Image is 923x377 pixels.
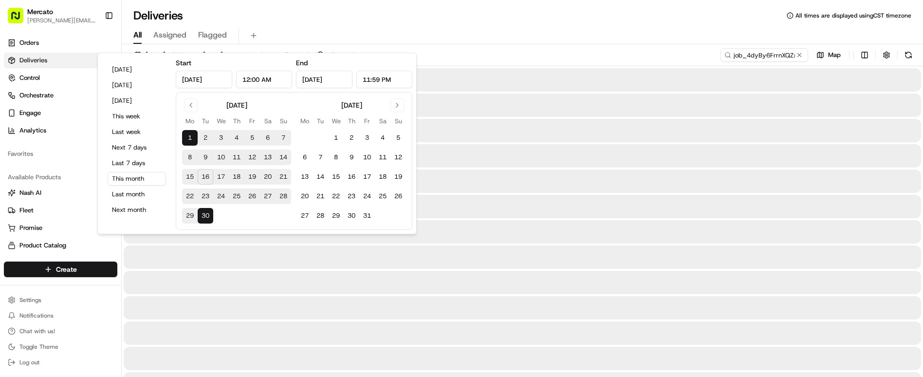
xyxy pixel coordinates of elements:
a: Deliveries [4,53,117,68]
div: 📗 [10,103,18,111]
input: Date [176,71,232,88]
div: Start new chat [33,54,160,64]
th: Saturday [375,116,390,126]
span: Fleet [19,206,34,215]
button: Chat with us! [4,324,117,338]
button: 3 [213,130,229,146]
button: Last 7 days [108,156,166,170]
button: 6 [260,130,276,146]
button: [PERSON_NAME][EMAIL_ADDRESS][PERSON_NAME][DOMAIN_NAME] [27,17,97,24]
th: Thursday [344,116,359,126]
button: Orchestrate [4,88,117,103]
button: 29 [182,208,198,224]
button: 21 [276,169,291,185]
span: Flagged [198,29,227,41]
span: Create [56,264,77,274]
button: 3 [359,130,375,146]
button: Create [4,262,117,277]
button: 7 [276,130,291,146]
a: Nash AI [8,188,113,197]
button: 23 [344,188,359,204]
button: 7 [313,150,328,165]
button: 14 [276,150,291,165]
button: 16 [344,169,359,185]
a: 📗Knowledge Base [6,98,78,116]
button: [DATE] 12:00 AM - [DATE] 11:59 PM [129,48,258,62]
th: Sunday [276,116,291,126]
span: Views [328,51,345,59]
a: Orders [4,35,117,51]
button: Next 7 days [108,141,166,154]
input: Time [356,71,413,88]
button: 12 [244,150,260,165]
button: 1 [182,130,198,146]
button: 26 [244,188,260,204]
button: Go to previous month [184,98,198,112]
button: Last week [108,125,166,139]
button: 9 [198,150,213,165]
button: Go to next month [390,98,404,112]
button: Filters [266,48,304,62]
button: 20 [260,169,276,185]
span: Product Catalog [19,241,66,250]
button: Mercato [27,7,53,17]
button: 27 [260,188,276,204]
button: 10 [359,150,375,165]
span: Knowledge Base [19,102,74,112]
button: 6 [297,150,313,165]
button: 2 [198,130,213,146]
a: Analytics [4,123,117,138]
button: 24 [213,188,229,204]
button: [DATE] [108,63,166,76]
th: Tuesday [313,116,328,126]
button: 11 [375,150,390,165]
button: Promise [4,220,117,236]
button: Engage [4,105,117,121]
span: Control [19,74,40,82]
th: Tuesday [198,116,213,126]
span: Notifications [19,312,54,320]
button: 13 [260,150,276,165]
button: Log out [4,356,117,369]
button: 8 [182,150,198,165]
button: 2 [344,130,359,146]
button: 18 [229,169,244,185]
button: [DATE] [108,78,166,92]
span: Toggle Theme [19,343,58,351]
span: All times are displayed using CST timezone [795,12,911,19]
button: Start new chat [166,57,177,69]
button: 24 [359,188,375,204]
button: Fleet [4,203,117,218]
button: 27 [297,208,313,224]
button: 28 [276,188,291,204]
span: Settings [19,296,41,304]
button: 16 [198,169,213,185]
span: All [133,29,142,41]
button: Mercato[PERSON_NAME][EMAIL_ADDRESS][PERSON_NAME][DOMAIN_NAME] [4,4,101,27]
span: Deliveries [19,56,47,65]
th: Monday [297,116,313,126]
a: Promise [8,224,113,232]
button: Next month [108,203,166,217]
button: Views [312,48,350,62]
th: Wednesday [328,116,344,126]
button: 12 [390,150,406,165]
button: Refresh [902,48,915,62]
span: Assigned [153,29,186,41]
a: Powered byPylon [69,126,118,133]
button: Nash AI [4,185,117,201]
button: 4 [229,130,244,146]
button: Toggle Theme [4,340,117,354]
input: Date [296,71,352,88]
button: 31 [359,208,375,224]
label: Start [176,58,191,67]
th: Saturday [260,116,276,126]
h1: Deliveries [133,8,183,23]
button: Control [4,70,117,86]
button: 9 [344,150,359,165]
div: 💻 [82,103,90,111]
span: Map [828,51,841,59]
button: 4 [375,130,390,146]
